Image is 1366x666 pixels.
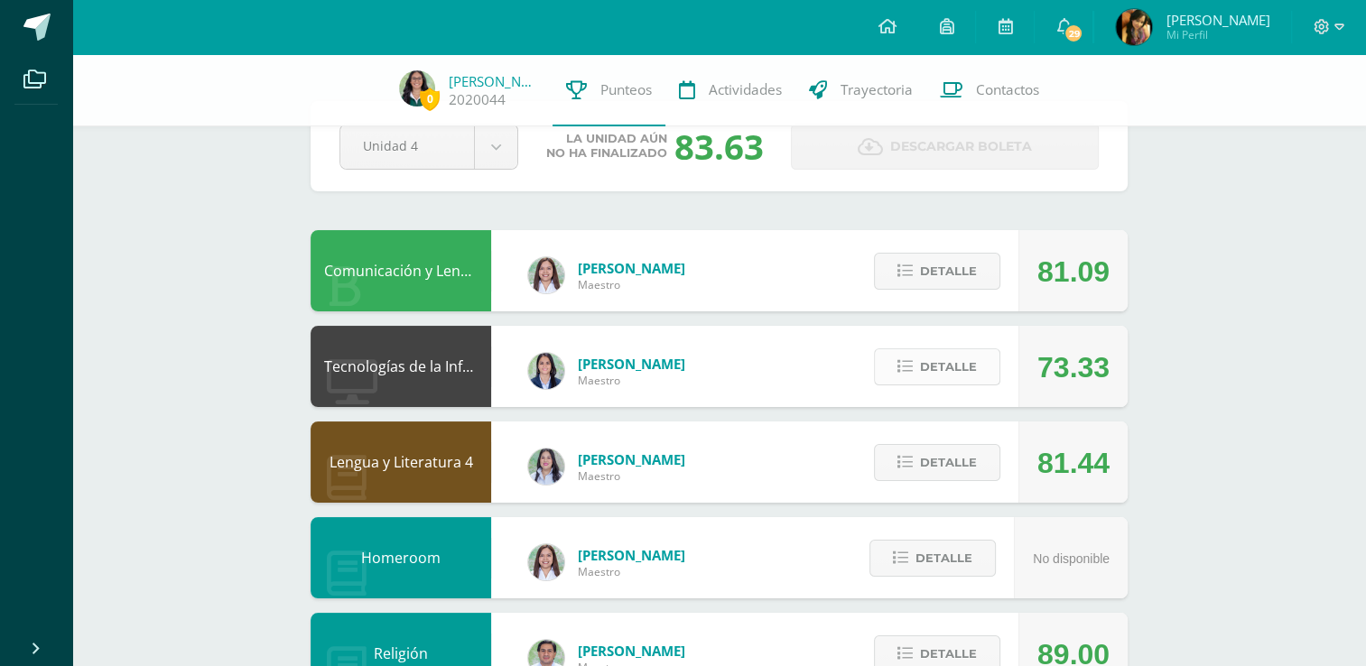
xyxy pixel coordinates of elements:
span: Mi Perfil [1166,27,1269,42]
img: a01f4c67880a69ff8ac373e37573f08f.png [399,70,435,106]
div: 81.09 [1037,231,1110,312]
span: Maestro [578,468,685,484]
div: Tecnologías de la Información y la Comunicación 4 [311,326,491,407]
a: [PERSON_NAME] [449,72,539,90]
span: [PERSON_NAME] [578,355,685,373]
span: Contactos [976,80,1039,99]
button: Detalle [869,540,996,577]
a: 2020044 [449,90,506,109]
img: 7489ccb779e23ff9f2c3e89c21f82ed0.png [528,353,564,389]
span: Descargar boleta [890,125,1032,169]
span: [PERSON_NAME] [578,642,685,660]
span: Actividades [709,80,782,99]
div: 73.33 [1037,327,1110,408]
span: [PERSON_NAME] [578,450,685,468]
span: Detalle [920,254,977,288]
a: Actividades [665,54,795,126]
span: Maestro [578,373,685,388]
a: Punteos [553,54,665,126]
a: Contactos [926,54,1053,126]
button: Detalle [874,253,1000,290]
img: acecb51a315cac2de2e3deefdb732c9f.png [528,257,564,293]
span: Detalle [915,541,972,575]
div: Lengua y Literatura 4 [311,421,491,503]
button: Detalle [874,348,1000,385]
span: Unidad 4 [363,125,451,167]
div: 83.63 [674,123,764,170]
span: Trayectoria [841,80,913,99]
a: Unidad 4 [340,125,517,169]
span: La unidad aún no ha finalizado [546,132,667,161]
span: Punteos [600,80,652,99]
span: Detalle [920,350,977,384]
span: 29 [1064,23,1083,43]
span: [PERSON_NAME] [578,546,685,564]
span: Maestro [578,564,685,579]
a: Trayectoria [795,54,926,126]
img: 247917de25ca421199a556a291ddd3f6.png [1116,9,1152,45]
span: No disponible [1033,551,1110,566]
div: Homeroom [311,517,491,598]
span: Maestro [578,277,685,292]
button: Detalle [874,444,1000,481]
img: df6a3bad71d85cf97c4a6d1acf904499.png [528,449,564,485]
div: Comunicación y Lenguaje L3 Inglés 4 [311,230,491,311]
img: acecb51a315cac2de2e3deefdb732c9f.png [528,544,564,580]
span: [PERSON_NAME] [578,259,685,277]
div: 81.44 [1037,422,1110,504]
span: Detalle [920,446,977,479]
span: [PERSON_NAME] [1166,11,1269,29]
span: 0 [420,88,440,110]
